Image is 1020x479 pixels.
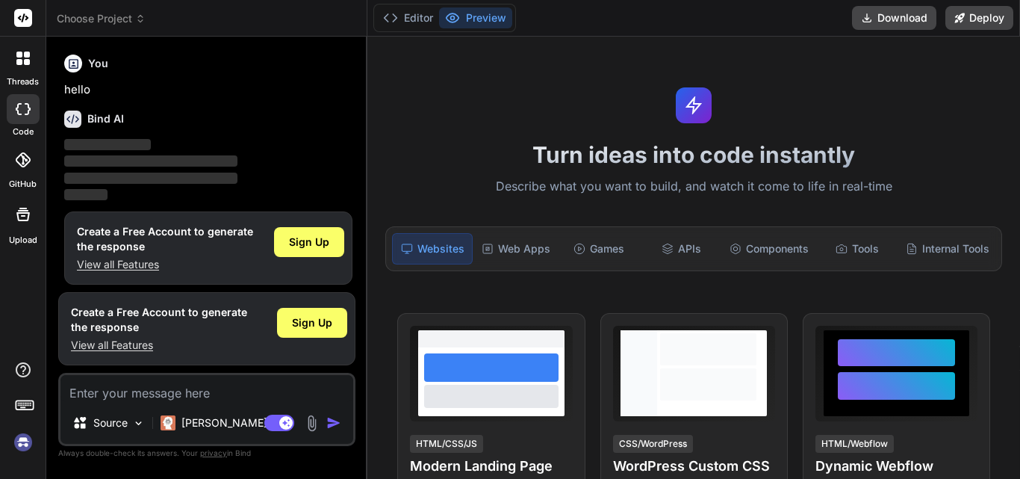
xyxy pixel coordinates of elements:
span: Choose Project [57,11,146,26]
button: Preview [439,7,512,28]
div: HTML/CSS/JS [410,435,483,453]
div: CSS/WordPress [613,435,693,453]
p: [PERSON_NAME] 4 S.. [181,415,293,430]
label: threads [7,75,39,88]
div: Web Apps [476,233,556,265]
p: Source [93,415,128,430]
div: Websites [392,233,473,265]
span: Sign Up [292,315,332,330]
span: Sign Up [289,235,329,250]
p: hello [64,81,352,99]
span: privacy [200,448,227,457]
h6: Bind AI [87,111,124,126]
img: Claude 4 Sonnet [161,415,175,430]
p: View all Features [71,338,247,353]
span: ‌ [64,189,108,200]
label: Upload [9,234,37,247]
span: ‌ [64,139,151,150]
label: GitHub [9,178,37,191]
h1: Turn ideas into code instantly [376,141,1011,168]
div: Components [724,233,815,265]
h4: Modern Landing Page [410,456,572,477]
span: ‌ [64,173,237,184]
div: HTML/Webflow [815,435,894,453]
img: attachment [303,415,320,432]
button: Editor [377,7,439,28]
span: ‌ [64,155,237,167]
img: signin [10,430,36,455]
div: APIs [641,233,721,265]
img: icon [326,415,341,430]
div: Tools [818,233,897,265]
p: Describe what you want to build, and watch it come to life in real-time [376,177,1011,197]
p: View all Features [77,257,253,272]
h1: Create a Free Account to generate the response [77,224,253,254]
h6: You [88,56,108,71]
button: Download [852,6,936,30]
label: code [13,126,34,138]
div: Internal Tools [900,233,995,265]
p: Always double-check its answers. Your in Bind [58,446,355,460]
div: Games [559,233,638,265]
img: Pick Models [132,417,145,430]
h4: WordPress Custom CSS [613,456,775,477]
h1: Create a Free Account to generate the response [71,305,247,335]
button: Deploy [945,6,1013,30]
